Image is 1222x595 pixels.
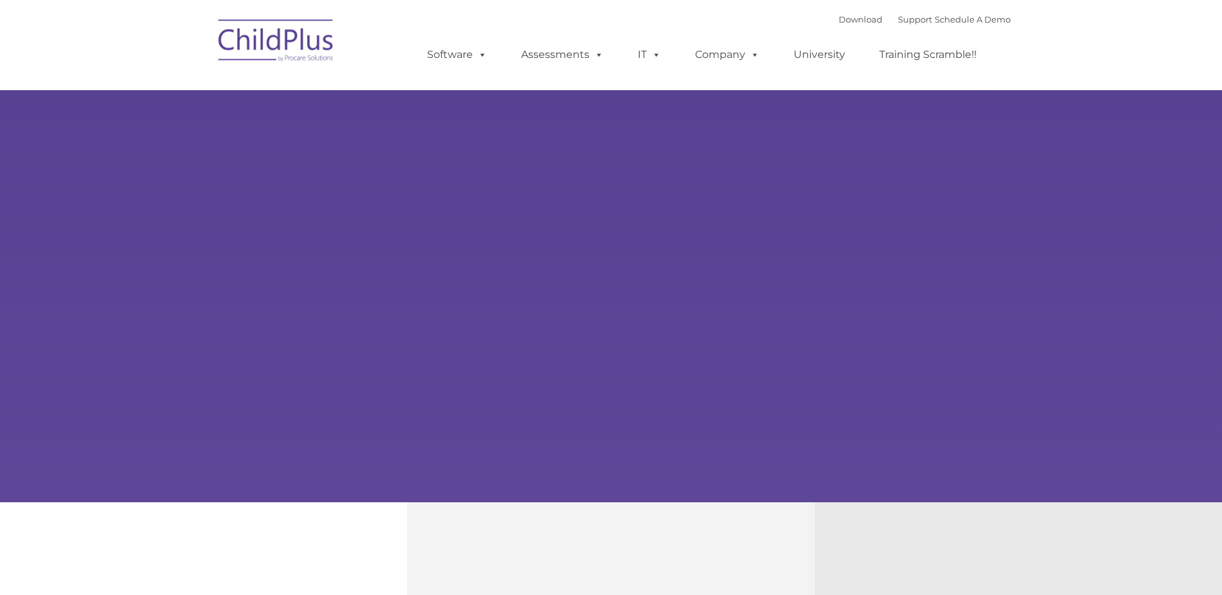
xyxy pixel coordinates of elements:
font: | [839,14,1011,24]
a: University [781,42,858,68]
a: Training Scramble!! [866,42,989,68]
img: ChildPlus by Procare Solutions [212,10,341,75]
a: Support [898,14,932,24]
a: Schedule A Demo [935,14,1011,24]
a: Company [682,42,772,68]
a: Software [414,42,500,68]
a: Assessments [508,42,616,68]
a: IT [625,42,674,68]
a: Download [839,14,883,24]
